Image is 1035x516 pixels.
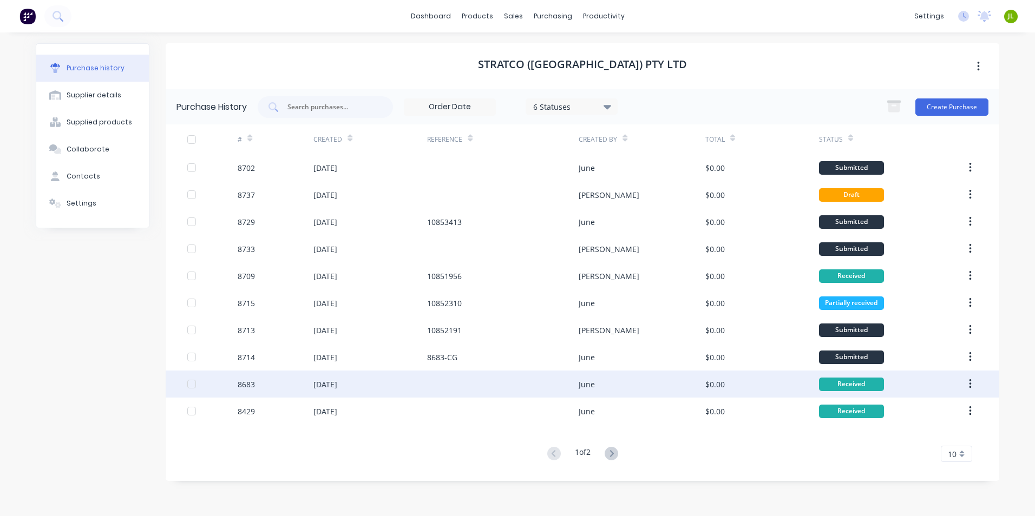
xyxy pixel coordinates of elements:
[67,171,100,181] div: Contacts
[705,406,725,417] div: $0.00
[19,8,36,24] img: Factory
[819,269,884,283] div: Received
[819,378,884,391] div: Received
[427,135,462,144] div: Reference
[579,216,595,228] div: June
[456,8,499,24] div: products
[238,379,255,390] div: 8683
[579,135,617,144] div: Created By
[528,8,578,24] div: purchasing
[313,135,342,144] div: Created
[238,162,255,174] div: 8702
[819,405,884,418] div: Received
[819,215,884,229] div: Submitted
[819,296,884,310] div: Partially received
[705,162,725,174] div: $0.00
[36,190,149,217] button: Settings
[238,189,255,201] div: 8737
[36,82,149,109] button: Supplier details
[579,379,595,390] div: June
[1008,11,1014,21] span: JL
[579,270,639,282] div: [PERSON_NAME]
[705,352,725,363] div: $0.00
[176,101,247,114] div: Purchase History
[427,270,462,282] div: 10851956
[313,189,337,201] div: [DATE]
[405,8,456,24] a: dashboard
[238,325,255,336] div: 8713
[313,297,337,309] div: [DATE]
[819,350,884,364] div: Submitted
[313,243,337,255] div: [DATE]
[705,297,725,309] div: $0.00
[705,270,725,282] div: $0.00
[238,297,255,309] div: 8715
[579,325,639,336] div: [PERSON_NAME]
[36,109,149,136] button: Supplied products
[705,216,725,228] div: $0.00
[238,216,255,228] div: 8729
[286,102,376,113] input: Search purchases...
[67,63,125,73] div: Purchase history
[67,90,121,100] div: Supplier details
[238,243,255,255] div: 8733
[579,189,639,201] div: [PERSON_NAME]
[313,325,337,336] div: [DATE]
[499,8,528,24] div: sales
[313,270,337,282] div: [DATE]
[313,379,337,390] div: [DATE]
[575,446,591,462] div: 1 of 2
[948,448,957,460] span: 10
[705,379,725,390] div: $0.00
[819,323,884,337] div: Submitted
[313,352,337,363] div: [DATE]
[238,406,255,417] div: 8429
[705,325,725,336] div: $0.00
[404,99,495,115] input: Order Date
[819,161,884,175] div: Submitted
[427,297,462,309] div: 10852310
[427,325,462,336] div: 10852191
[579,406,595,417] div: June
[313,406,337,417] div: [DATE]
[427,216,462,228] div: 10853413
[909,8,949,24] div: settings
[238,270,255,282] div: 8709
[238,135,242,144] div: #
[819,242,884,256] div: Submitted
[36,136,149,163] button: Collaborate
[313,162,337,174] div: [DATE]
[67,144,109,154] div: Collaborate
[579,352,595,363] div: June
[238,352,255,363] div: 8714
[579,243,639,255] div: [PERSON_NAME]
[533,101,611,112] div: 6 Statuses
[819,135,843,144] div: Status
[36,55,149,82] button: Purchase history
[705,189,725,201] div: $0.00
[478,58,687,71] h1: Stratco ([GEOGRAPHIC_DATA]) Pty Ltd
[915,98,988,116] button: Create Purchase
[313,216,337,228] div: [DATE]
[579,162,595,174] div: June
[705,243,725,255] div: $0.00
[705,135,725,144] div: Total
[67,117,132,127] div: Supplied products
[579,297,595,309] div: June
[819,188,884,202] div: Draft
[427,352,457,363] div: 8683-CG
[578,8,630,24] div: productivity
[67,199,96,208] div: Settings
[36,163,149,190] button: Contacts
